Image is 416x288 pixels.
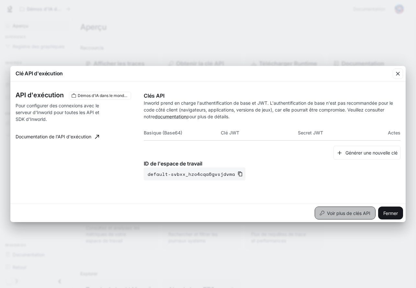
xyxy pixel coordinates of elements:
font: API d'exécution [16,91,64,99]
font: Clés API [144,92,164,99]
font: Inworld prend en charge l'authentification de base et JWT. L'authentification de base n'est pas r... [144,100,393,119]
font: Clé JWT [221,130,239,136]
button: Fermer [378,207,403,219]
font: pour plus de détails. [186,114,230,119]
a: Documentation de l'API d'exécution [13,130,102,143]
button: Voir plus de clés API [315,207,376,219]
font: Générer une nouvelle clé [345,150,398,155]
font: Secret JWT [298,130,323,136]
div: Ces clés s'appliqueront uniquement à votre espace de travail actuel [69,92,131,100]
font: ID de l'espace de travail [144,160,202,167]
button: default-svbxx_hzo4cqa6gvsjdvma [144,167,245,180]
font: Démos d'IA dans le monde réel [78,93,134,98]
font: Basique (Base64) [144,130,182,136]
button: Générer une nouvelle clé [333,146,400,160]
font: Actes [388,130,400,136]
font: Documentation de l'API d'exécution [16,134,91,139]
font: default-svbxx_hzo4cqa6gvsjdvma [148,171,235,177]
font: Fermer [383,210,398,216]
font: Voir plus de clés API [327,210,370,216]
font: Pour configurer des connexions avec le serveur d'Inworld pour toutes les API et SDK d'Inworld. [16,103,99,122]
font: Clé API d'exécution [16,70,63,77]
a: documentation [155,114,186,119]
